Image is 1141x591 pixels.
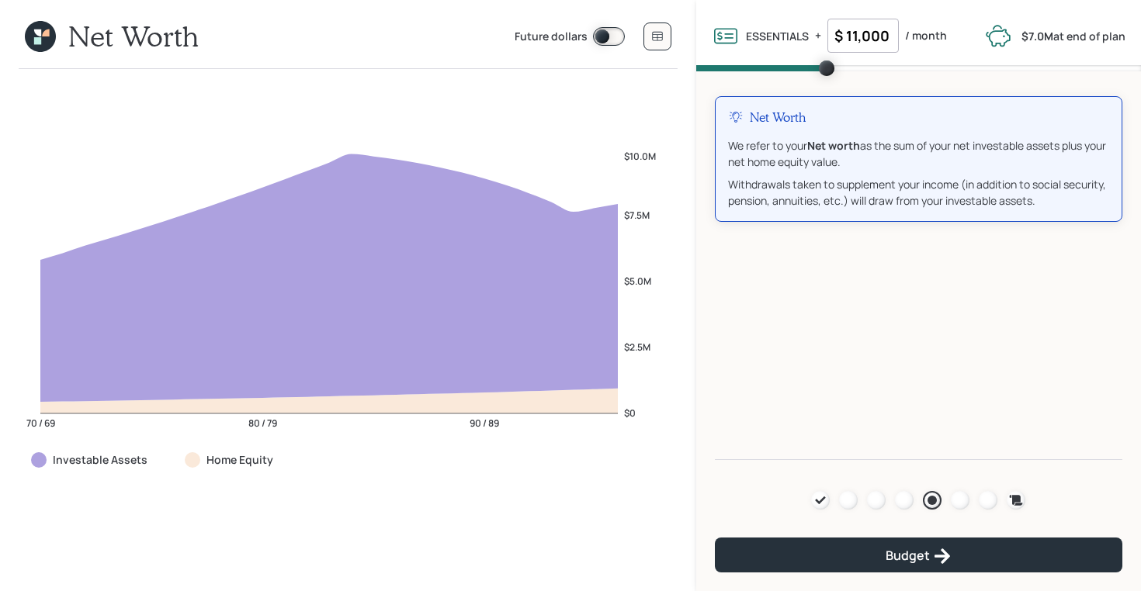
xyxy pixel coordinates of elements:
tspan: 90 / 89 [470,416,499,430]
tspan: $0 [624,406,636,420]
span: Volume [696,65,1141,71]
label: at end of plan [1021,29,1125,43]
label: Investable Assets [53,452,147,468]
tspan: $5.0M [624,275,651,288]
tspan: $2.5M [624,340,650,354]
tspan: $10.0M [624,150,656,163]
tspan: 80 / 79 [248,416,277,430]
label: Home Equity [206,452,273,468]
label: + [815,28,821,43]
div: Withdrawals taken to supplement your income (in addition to social security, pension, annuities, ... [728,176,1109,209]
label: Future dollars [515,29,588,46]
tspan: 70 / 69 [26,416,55,430]
div: Budget [886,547,952,565]
h1: Net Worth [68,19,199,53]
b: $7.0M [1021,29,1053,43]
div: We refer to your as the sum of your net investable assets plus your net home equity value. [728,137,1109,170]
label: ESSENTIALS [746,29,809,43]
label: / month [905,28,947,43]
h5: Net Worth [750,109,806,125]
b: Net worth [807,138,860,153]
button: Budget [715,537,1122,572]
tspan: $7.5M [624,209,650,222]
